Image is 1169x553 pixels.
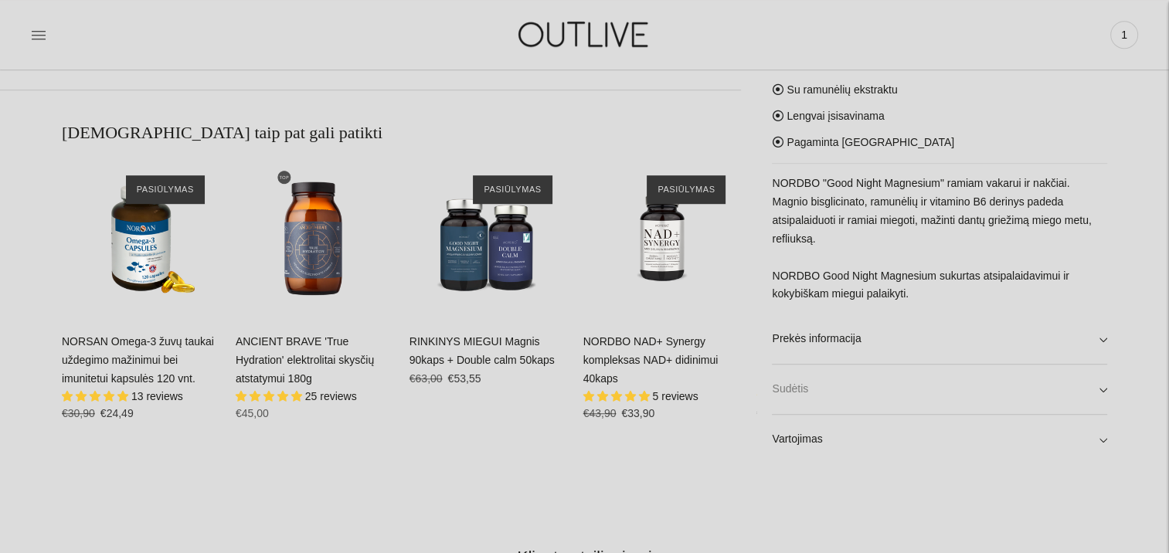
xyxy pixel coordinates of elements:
span: €33,90 [621,407,654,419]
span: 25 reviews [305,390,357,402]
a: ANCIENT BRAVE 'True Hydration' elektrolitai skysčių atstatymui 180g [236,335,374,385]
a: ANCIENT BRAVE 'True Hydration' elektrolitai skysčių atstatymui 180g [236,160,394,318]
s: €43,90 [583,407,617,419]
div: Be sintetinių priedų ar koncentratų Didelė koncentracija Su ramunėlių ekstraktu Lengvai įsisavina... [772,15,1107,464]
span: 1 [1113,24,1135,46]
s: €30,90 [62,407,95,419]
span: €53,55 [448,372,481,385]
span: 13 reviews [131,390,183,402]
a: Vartojimas [772,416,1107,465]
img: OUTLIVE [488,8,681,61]
a: NORSAN Omega-3 žuvų taukai uždegimo mažinimui bei imunitetui kapsulės 120 vnt. [62,160,220,318]
a: RINKINYS MIEGUI Magnis 90kaps + Double calm 50kaps [409,160,568,318]
span: €45,00 [236,407,269,419]
span: 5 reviews [652,390,698,402]
s: €63,00 [409,372,443,385]
a: NORSAN Omega-3 žuvų taukai uždegimo mažinimui bei imunitetui kapsulės 120 vnt. [62,335,214,385]
h2: [DEMOGRAPHIC_DATA] taip pat gali patikti [62,121,741,144]
span: 5.00 stars [583,390,653,402]
p: NORDBO "Good Night Magnesium" ramiam vakarui ir nakčiai. Magnio bisglicinato, ramunėlių ir vitami... [772,175,1107,304]
span: 4.92 stars [62,390,131,402]
a: Prekės informacija [772,315,1107,365]
a: Sudėtis [772,365,1107,415]
a: 1 [1110,18,1138,52]
a: NORDBO NAD+ Synergy kompleksas NAD+ didinimui 40kaps [583,335,719,385]
a: NORDBO NAD+ Synergy kompleksas NAD+ didinimui 40kaps [583,160,742,318]
span: €24,49 [100,407,134,419]
a: RINKINYS MIEGUI Magnis 90kaps + Double calm 50kaps [409,335,555,366]
span: 4.88 stars [236,390,305,402]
